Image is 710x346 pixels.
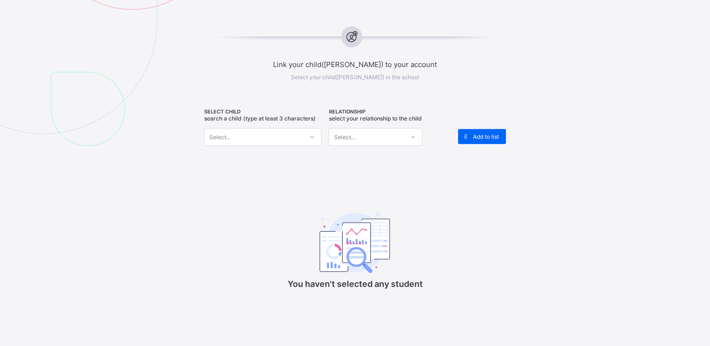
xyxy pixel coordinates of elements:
[177,60,533,69] span: Link your child([PERSON_NAME]) to your account
[473,133,499,140] span: Add to list
[204,109,324,115] span: SELECT CHILD
[334,128,355,146] div: Select...
[204,115,316,122] span: Search a child (type at least 3 characters)
[209,128,230,146] div: Select...
[291,74,419,81] span: Select your child([PERSON_NAME]) in the school
[328,115,421,122] span: Select your relationship to the child
[320,211,390,273] img: classEmptyState.7d4ec5dc6d57f4e1adfd249b62c1c528.svg
[261,279,449,289] p: You haven't selected any student
[328,109,449,115] span: RELATIONSHIP
[261,185,449,303] div: You haven't selected any student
